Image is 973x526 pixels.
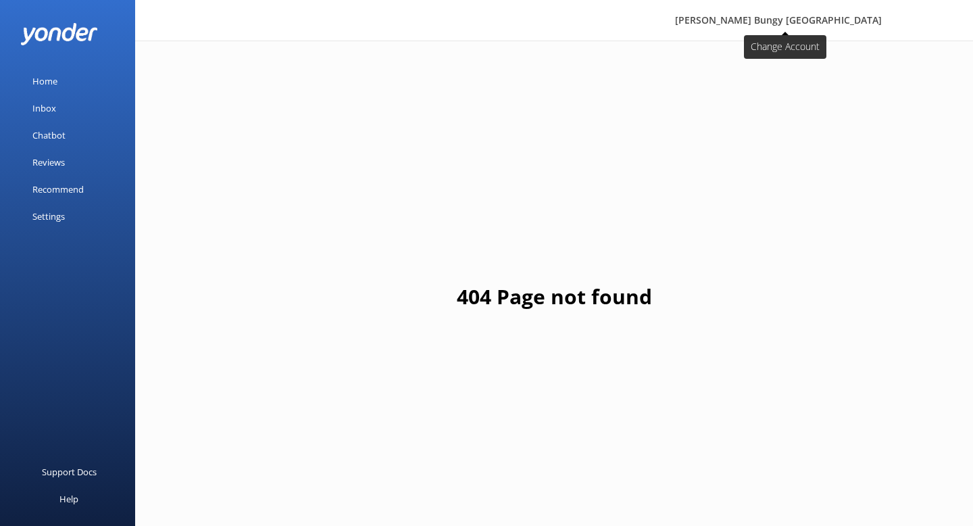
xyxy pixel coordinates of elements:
[675,14,882,26] span: [PERSON_NAME] Bungy [GEOGRAPHIC_DATA]
[42,458,97,485] div: Support Docs
[32,176,84,203] div: Recommend
[59,485,78,512] div: Help
[32,203,65,230] div: Settings
[32,68,57,95] div: Home
[20,23,98,45] img: yonder-white-logo.png
[32,122,66,149] div: Chatbot
[32,95,56,122] div: Inbox
[457,281,652,313] h1: 404 Page not found
[32,149,65,176] div: Reviews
